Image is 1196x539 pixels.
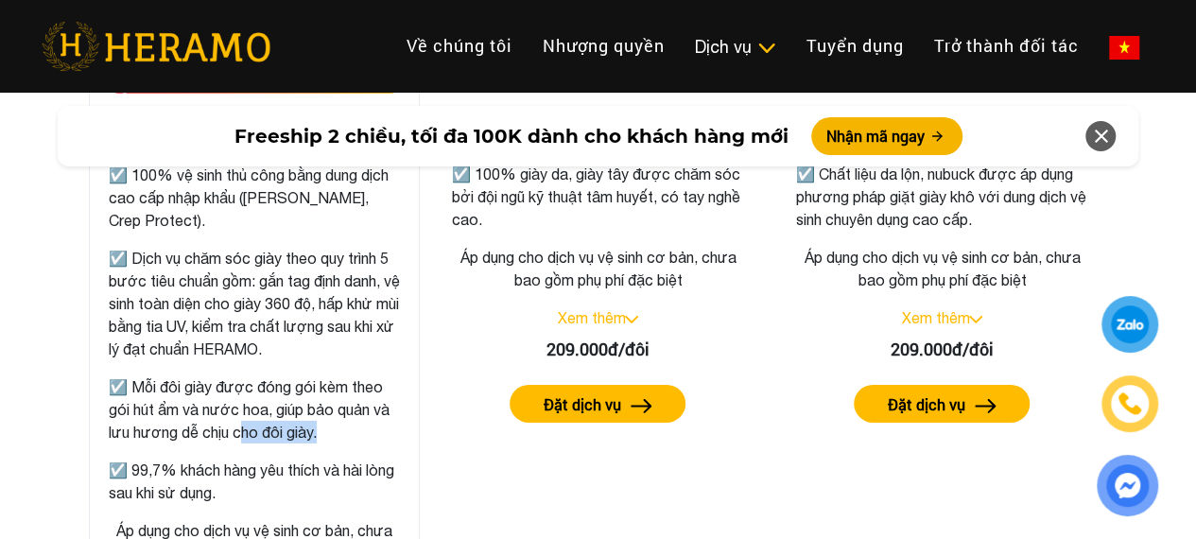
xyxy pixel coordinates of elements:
p: ☑️ 100% vệ sinh thủ công bằng dung dịch cao cấp nhập khẩu ([PERSON_NAME], Crep Protect). [109,164,400,232]
img: arrow_down.svg [969,316,982,323]
p: ☑️ Chất liệu da lộn, nubuck được áp dụng phương pháp giặt giày khô với dung dịch vệ sinh chuyên d... [795,163,1088,231]
a: Trở thành đối tác [919,26,1094,66]
button: Đặt dịch vụ [510,385,685,423]
a: Tuyển dụng [791,26,919,66]
p: Áp dụng cho dịch vụ vệ sinh cơ bản, chưa bao gồm phụ phí đặc biệt [791,246,1092,291]
a: Nhượng quyền [528,26,680,66]
img: phone-icon [1119,393,1141,414]
img: arrow_down.svg [625,316,638,323]
p: Áp dụng cho dịch vụ vệ sinh cơ bản, chưa bao gồm phụ phí đặc biệt [448,246,749,291]
p: ☑️ Dịch vụ chăm sóc giày theo quy trình 5 bước tiêu chuẩn gồm: gắn tag định danh, vệ sinh toàn di... [109,247,400,360]
p: ☑️ Mỗi đôi giày được đóng gói kèm theo gói hút ẩm và nước hoa, giúp bảo quản và lưu hương dễ chịu... [109,375,400,443]
img: vn-flag.png [1109,36,1139,60]
a: Đặt dịch vụ arrow [448,385,749,423]
a: Đặt dịch vụ arrow [791,385,1092,423]
div: 209.000đ/đôi [448,337,749,362]
a: phone-icon [1104,378,1155,429]
a: Về chúng tôi [391,26,528,66]
div: 209.000đ/đôi [791,337,1092,362]
span: Freeship 2 chiều, tối đa 100K dành cho khách hàng mới [234,122,789,150]
img: subToggleIcon [756,39,776,58]
button: Đặt dịch vụ [854,385,1030,423]
a: Xem thêm [901,309,969,326]
img: arrow [631,399,652,413]
button: Nhận mã ngay [811,117,962,155]
label: Đặt dịch vụ [888,393,965,416]
p: ☑️ 100% giày da, giày tây được chăm sóc bởi đội ngũ kỹ thuật tâm huyết, có tay nghề cao. [452,163,745,231]
p: ☑️ 99,7% khách hàng yêu thích và hài lòng sau khi sử dụng. [109,459,400,504]
img: heramo-logo.png [42,22,270,71]
label: Đặt dịch vụ [544,393,621,416]
img: arrow [975,399,997,413]
div: Dịch vụ [695,34,776,60]
a: Xem thêm [557,309,625,326]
